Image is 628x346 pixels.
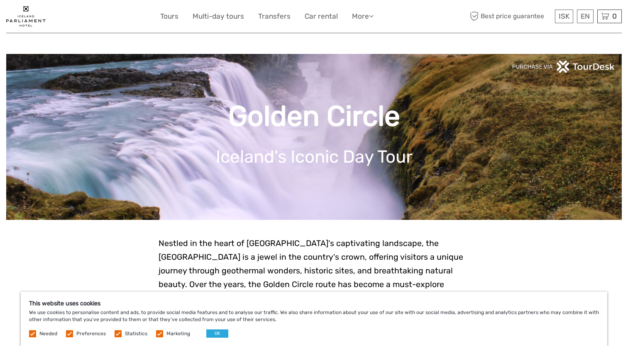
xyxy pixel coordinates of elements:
[611,12,618,20] span: 0
[125,330,147,337] label: Statistics
[160,10,178,22] a: Tours
[559,12,569,20] span: ISK
[166,330,190,337] label: Marketing
[76,330,106,337] label: Preferences
[159,239,463,317] span: Nestled in the heart of [GEOGRAPHIC_DATA]'s captivating landscape, the [GEOGRAPHIC_DATA] is a jew...
[19,146,609,167] h1: Iceland's Iconic Day Tour
[6,6,46,27] img: 1848-c15d606b-bed4-4dbc-ad79-bfc14b96aa50_logo_small.jpg
[468,10,553,23] span: Best price guarantee
[577,10,594,23] div: EN
[19,100,609,133] h1: Golden Circle
[39,330,57,337] label: Needed
[258,10,291,22] a: Transfers
[21,292,607,346] div: We use cookies to personalise content and ads, to provide social media features and to analyse ou...
[193,10,244,22] a: Multi-day tours
[352,10,374,22] a: More
[305,10,338,22] a: Car rental
[512,60,616,73] img: PurchaseViaTourDeskwhite.png
[206,329,228,338] button: OK
[29,300,599,307] h5: This website uses cookies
